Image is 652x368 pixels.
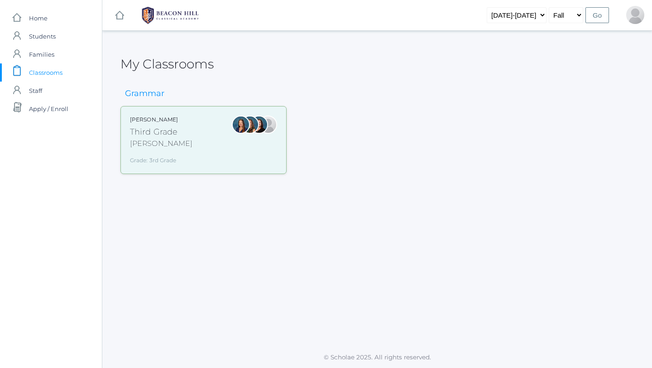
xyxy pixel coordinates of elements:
div: Lori Webster [232,116,250,134]
span: Families [29,45,54,63]
span: Staff [29,82,42,100]
div: Third Grade [130,126,192,138]
h3: Grammar [120,89,169,98]
img: BHCALogos-05-308ed15e86a5a0abce9b8dd61676a3503ac9727e845dece92d48e8588c001991.png [136,4,204,27]
div: Andrea Deutsch [241,116,259,134]
input: Go [585,7,609,23]
div: Derrick Marzano [626,6,644,24]
span: Home [29,9,48,27]
span: Classrooms [29,63,62,82]
h2: My Classrooms [120,57,214,71]
p: © Scholae 2025. All rights reserved. [102,353,652,362]
div: [PERSON_NAME] [130,138,192,149]
span: Students [29,27,56,45]
div: [PERSON_NAME] [130,116,192,124]
div: Juliana Fowler [259,116,277,134]
div: Grade: 3rd Grade [130,153,192,165]
span: Apply / Enroll [29,100,68,118]
div: Katie Watters [250,116,268,134]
